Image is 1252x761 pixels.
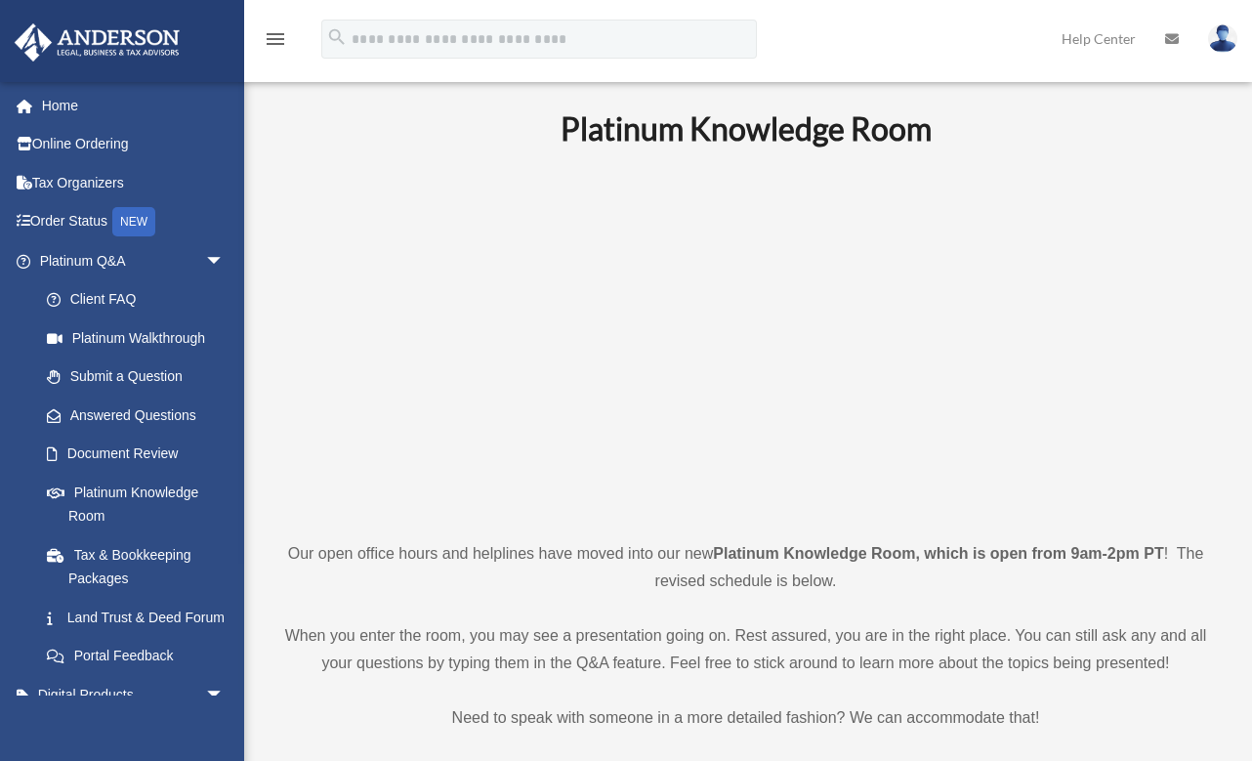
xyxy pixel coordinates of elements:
[264,34,287,51] a: menu
[27,318,254,358] a: Platinum Walkthrough
[278,540,1213,595] p: Our open office hours and helplines have moved into our new ! The revised schedule is below.
[1208,24,1237,53] img: User Pic
[112,207,155,236] div: NEW
[14,86,254,125] a: Home
[27,598,254,637] a: Land Trust & Deed Forum
[278,704,1213,732] p: Need to speak with someone in a more detailed fashion? We can accommodate that!
[561,109,932,148] b: Platinum Knowledge Room
[14,163,254,202] a: Tax Organizers
[27,280,254,319] a: Client FAQ
[27,396,254,435] a: Answered Questions
[27,637,254,676] a: Portal Feedback
[14,675,254,714] a: Digital Productsarrow_drop_down
[27,358,254,397] a: Submit a Question
[14,125,254,164] a: Online Ordering
[14,241,254,280] a: Platinum Q&Aarrow_drop_down
[205,241,244,281] span: arrow_drop_down
[453,174,1039,504] iframe: 231110_Toby_KnowledgeRoom
[326,26,348,48] i: search
[27,473,244,535] a: Platinum Knowledge Room
[27,435,254,474] a: Document Review
[713,545,1163,562] strong: Platinum Knowledge Room, which is open from 9am-2pm PT
[205,675,244,715] span: arrow_drop_down
[27,535,254,598] a: Tax & Bookkeeping Packages
[9,23,186,62] img: Anderson Advisors Platinum Portal
[278,622,1213,677] p: When you enter the room, you may see a presentation going on. Rest assured, you are in the right ...
[264,27,287,51] i: menu
[14,202,254,242] a: Order StatusNEW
